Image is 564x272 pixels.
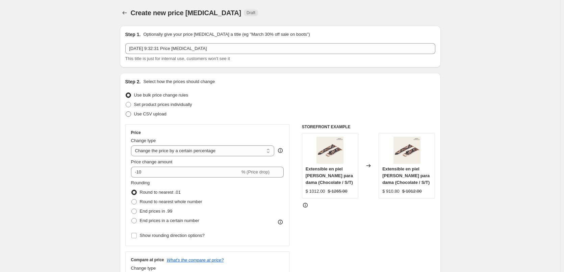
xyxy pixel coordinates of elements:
h3: Compare at price [131,257,164,263]
p: Select how the prices should change [143,78,215,85]
span: Create new price [MEDICAL_DATA] [131,9,241,17]
span: Draft [247,10,255,16]
span: % (Price drop) [241,169,270,174]
h2: Step 1. [125,31,141,38]
span: Change type [131,266,156,271]
img: XDM06PI_CHOCO-piton-extensible-00_80x.jpg [316,137,343,164]
h2: Step 2. [125,78,141,85]
h3: Price [131,130,141,135]
span: Price change amount [131,159,173,164]
span: Extensible en piel [PERSON_NAME] para dama (Chocolate / S/T) [306,166,353,185]
span: End prices in .99 [140,209,173,214]
button: What's the compare at price? [167,257,224,263]
p: Optionally give your price [MEDICAL_DATA] a title (eg "March 30% off sale on boots") [143,31,310,38]
button: Price change jobs [120,8,129,18]
span: Use bulk price change rules [134,92,188,98]
span: Change type [131,138,156,143]
input: -15 [131,167,240,178]
img: XDM06PI_CHOCO-piton-extensible-00_80x.jpg [393,137,420,164]
strike: $ 1265.00 [328,188,348,195]
span: This title is just for internal use, customers won't see it [125,56,230,61]
span: Extensible en piel [PERSON_NAME] para dama (Chocolate / S/T) [382,166,430,185]
span: Round to nearest whole number [140,199,202,204]
span: End prices in a certain number [140,218,199,223]
strike: $ 1012.00 [402,188,422,195]
div: help [277,147,284,154]
span: Rounding [131,180,150,185]
div: $ 910.80 [382,188,400,195]
div: $ 1012.00 [306,188,325,195]
h6: STOREFRONT EXAMPLE [302,124,435,130]
span: Round to nearest .01 [140,190,181,195]
span: Use CSV upload [134,111,166,116]
span: Set product prices individually [134,102,192,107]
input: 30% off holiday sale [125,43,435,54]
span: Show rounding direction options? [140,233,205,238]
